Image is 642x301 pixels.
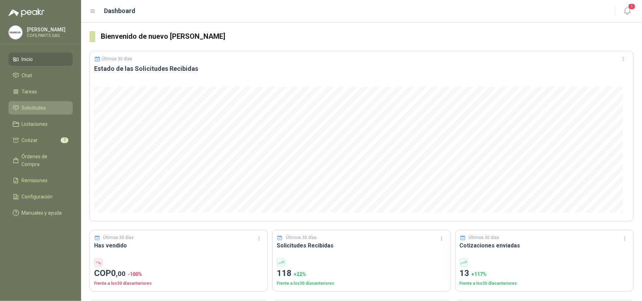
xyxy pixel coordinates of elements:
[277,280,446,287] p: Frente a los 30 días anteriores
[621,5,634,18] button: 1
[8,53,73,66] a: Inicio
[103,234,134,241] p: Últimos 30 días
[22,88,37,96] span: Tareas
[9,26,22,39] img: Company Logo
[22,136,38,144] span: Cotizar
[94,64,629,73] h3: Estado de las Solicitudes Recibidas
[460,241,629,250] h3: Cotizaciones enviadas
[94,267,263,280] p: COP
[286,234,317,241] p: Últimos 30 días
[460,267,629,280] p: 13
[8,134,73,147] a: Cotizar7
[8,150,73,171] a: Órdenes de Compra
[104,6,136,16] h1: Dashboard
[111,268,126,278] span: 0
[22,193,53,201] span: Configuración
[102,56,133,61] p: Últimos 30 días
[628,3,636,10] span: 1
[27,27,71,32] p: [PERSON_NAME]
[22,120,48,128] span: Licitaciones
[472,271,487,277] span: + 117 %
[277,241,446,250] h3: Solicitudes Recibidas
[277,267,446,280] p: 118
[8,174,73,187] a: Remisiones
[22,177,48,184] span: Remisiones
[94,241,263,250] h3: Has vendido
[8,101,73,115] a: Solicitudes
[22,153,66,168] span: Órdenes de Compra
[8,190,73,203] a: Configuración
[294,271,306,277] span: + 22 %
[22,55,33,63] span: Inicio
[101,31,634,42] h3: Bienvenido de nuevo [PERSON_NAME]
[8,117,73,131] a: Licitaciones
[22,104,46,112] span: Solicitudes
[469,234,499,241] p: Últimos 30 días
[22,209,62,217] span: Manuales y ayuda
[8,206,73,220] a: Manuales y ayuda
[460,280,629,287] p: Frente a los 30 días anteriores
[94,280,263,287] p: Frente a los 30 días anteriores
[22,72,32,79] span: Chat
[27,33,71,38] p: COFILPARTS SAS
[8,85,73,98] a: Tareas
[61,137,68,143] span: 7
[8,69,73,82] a: Chat
[8,8,44,17] img: Logo peakr
[128,271,142,277] span: -100 %
[116,270,126,278] span: ,00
